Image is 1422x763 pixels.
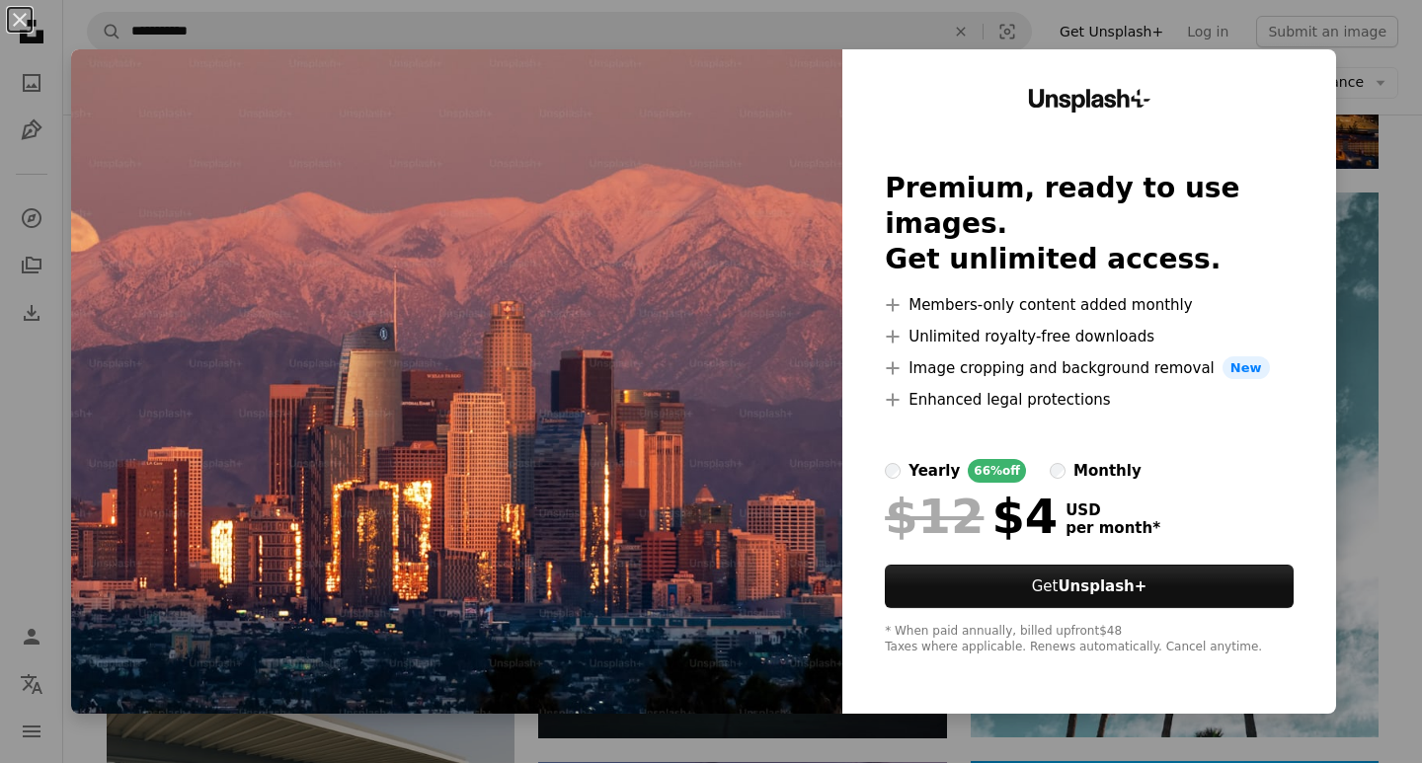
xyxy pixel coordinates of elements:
[968,459,1026,483] div: 66% off
[1223,356,1270,380] span: New
[1058,577,1146,595] strong: Unsplash+
[885,463,901,479] input: yearly66%off
[885,171,1294,277] h2: Premium, ready to use images. Get unlimited access.
[885,325,1294,348] li: Unlimited royalty-free downloads
[885,388,1294,412] li: Enhanced legal protections
[885,293,1294,317] li: Members-only content added monthly
[885,491,984,542] span: $12
[885,356,1294,380] li: Image cropping and background removal
[1073,459,1142,483] div: monthly
[1066,501,1160,519] span: USD
[1066,519,1160,537] span: per month *
[885,565,1294,608] button: GetUnsplash+
[885,624,1294,655] div: * When paid annually, billed upfront $48 Taxes where applicable. Renews automatically. Cancel any...
[1050,463,1066,479] input: monthly
[885,491,1058,542] div: $4
[908,459,960,483] div: yearly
